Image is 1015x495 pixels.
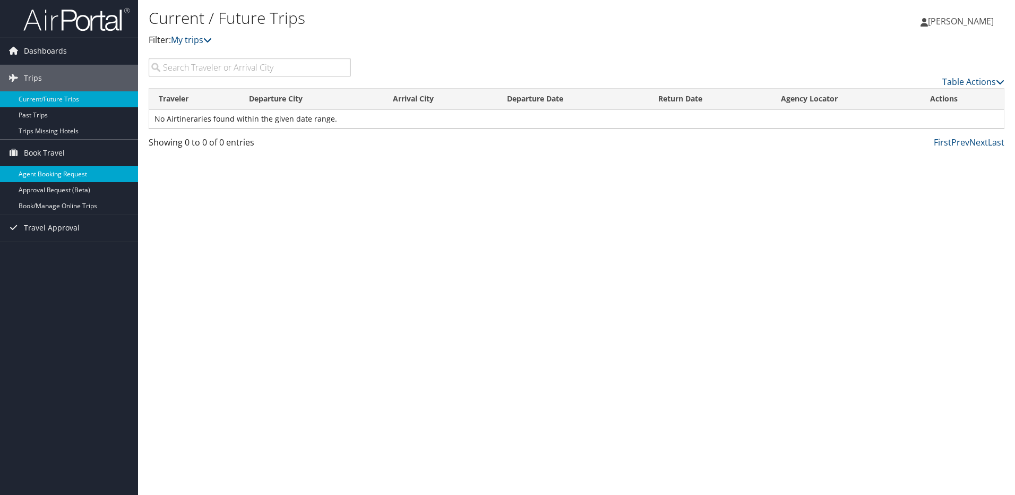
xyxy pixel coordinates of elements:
[149,33,719,47] p: Filter:
[149,109,1004,129] td: No Airtineraries found within the given date range.
[771,89,921,109] th: Agency Locator: activate to sort column ascending
[934,136,951,148] a: First
[649,89,771,109] th: Return Date: activate to sort column ascending
[24,140,65,166] span: Book Travel
[24,215,80,241] span: Travel Approval
[149,58,351,77] input: Search Traveler or Arrival City
[988,136,1004,148] a: Last
[383,89,497,109] th: Arrival City: activate to sort column ascending
[497,89,648,109] th: Departure Date: activate to sort column descending
[942,76,1004,88] a: Table Actions
[24,65,42,91] span: Trips
[171,34,212,46] a: My trips
[149,7,719,29] h1: Current / Future Trips
[921,89,1004,109] th: Actions
[951,136,969,148] a: Prev
[969,136,988,148] a: Next
[928,15,994,27] span: [PERSON_NAME]
[23,7,130,32] img: airportal-logo.png
[24,38,67,64] span: Dashboards
[239,89,383,109] th: Departure City: activate to sort column ascending
[149,89,239,109] th: Traveler: activate to sort column ascending
[149,136,351,154] div: Showing 0 to 0 of 0 entries
[921,5,1004,37] a: [PERSON_NAME]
